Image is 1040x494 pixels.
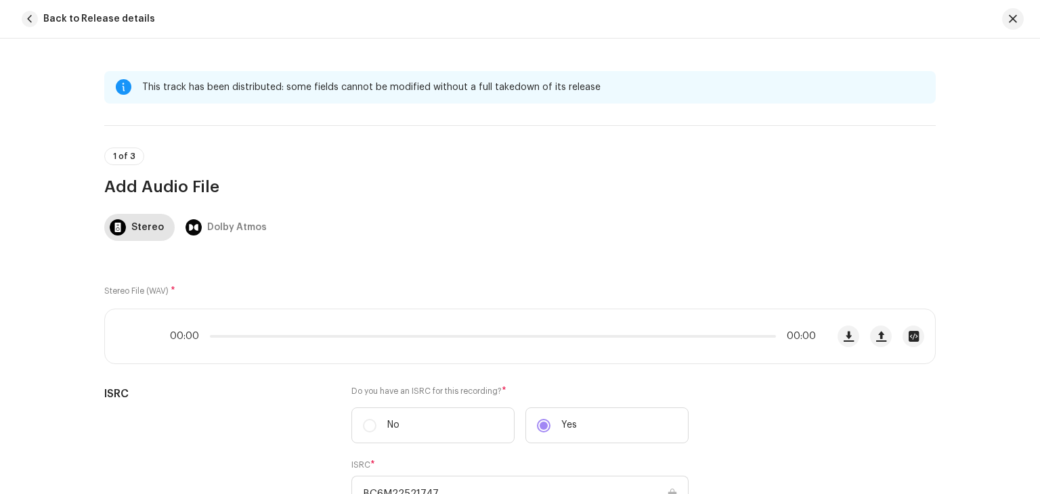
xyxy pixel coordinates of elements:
label: Do you have an ISRC for this recording? [351,386,689,397]
div: This track has been distributed: some fields cannot be modified without a full takedown of its re... [142,79,925,95]
label: ISRC [351,459,375,470]
h5: ISRC [104,386,330,402]
span: 00:00 [781,331,816,342]
div: Dolby Atmos [207,214,267,241]
h3: Add Audio File [104,176,936,198]
p: No [387,418,399,432]
p: Yes [561,418,577,432]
